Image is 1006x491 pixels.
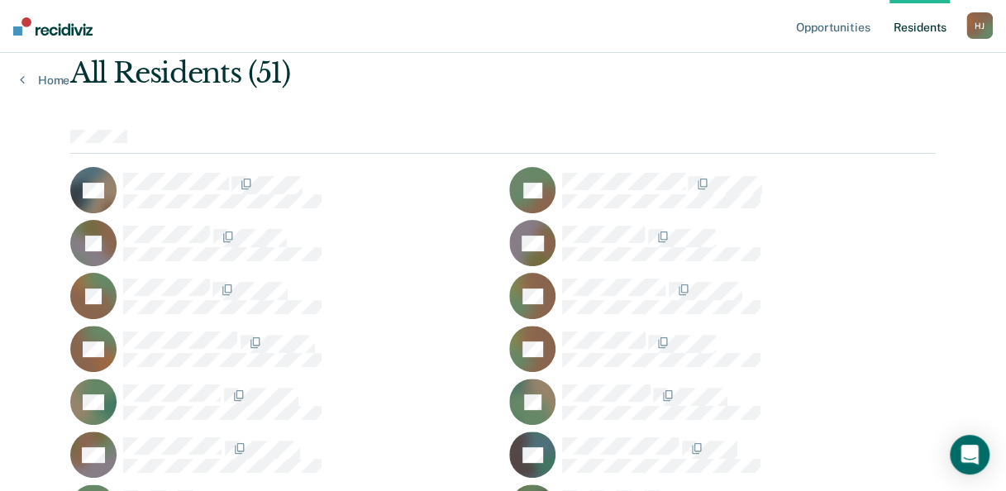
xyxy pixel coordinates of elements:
[966,12,993,39] button: HJ
[13,17,93,36] img: Recidiviz
[20,73,69,88] a: Home
[70,56,763,90] div: All Residents (51)
[950,435,989,474] div: Open Intercom Messenger
[966,12,993,39] div: H J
